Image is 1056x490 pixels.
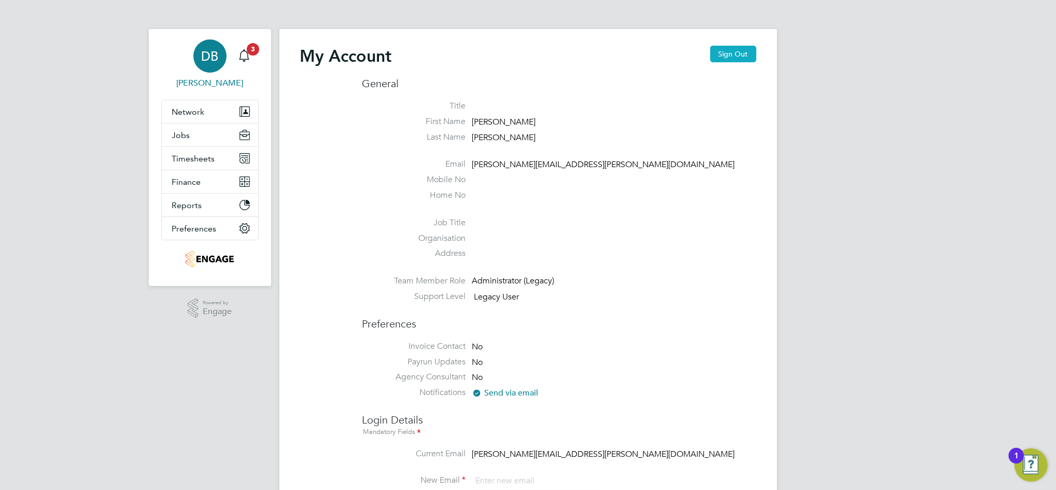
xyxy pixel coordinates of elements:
label: Home No [362,190,466,201]
span: Send via email [472,388,539,398]
span: Jobs [172,130,190,140]
label: Support Level [362,291,466,302]
span: Timesheets [172,154,215,164]
label: Job Title [362,217,466,228]
label: Team Member Role [362,276,466,287]
span: [PERSON_NAME][EMAIL_ADDRESS][PERSON_NAME][DOMAIN_NAME] [472,449,735,459]
label: Current Email [362,448,466,459]
label: Email [362,159,466,170]
label: Last Name [362,132,466,143]
h3: General [362,77,756,90]
a: Go to home page [161,251,259,267]
h3: Login Details [362,403,756,438]
span: Network [172,107,205,117]
label: Payrun Updates [362,357,466,367]
button: Network [162,100,258,123]
h2: My Account [300,46,392,66]
span: No [472,357,483,367]
span: Daniel Bassett [161,77,259,89]
label: Mobile No [362,174,466,185]
a: Powered byEngage [188,298,232,318]
span: Finance [172,177,201,187]
div: Administrator (Legacy) [472,276,571,287]
span: [PERSON_NAME] [472,117,536,127]
span: [PERSON_NAME][EMAIL_ADDRESS][PERSON_NAME][DOMAIN_NAME] [472,160,735,170]
div: Mandatory Fields [362,427,756,438]
button: Timesheets [162,147,258,170]
span: No [472,342,483,352]
span: Legacy User [474,292,519,302]
button: Sign Out [710,46,756,62]
span: DB [201,49,218,63]
button: Finance [162,170,258,193]
div: 1 [1014,456,1019,469]
nav: Main navigation [149,29,271,286]
h3: Preferences [362,307,756,331]
span: No [472,373,483,383]
span: 3 [247,43,259,56]
span: Preferences [172,224,217,234]
label: Address [362,248,466,259]
img: thornbaker-logo-retina.png [186,251,234,267]
span: Reports [172,200,202,210]
a: 3 [234,39,255,73]
span: Powered by [203,298,232,307]
label: Invoice Contact [362,341,466,352]
span: Engage [203,307,232,316]
button: Open Resource Center, 1 new notification [1015,448,1048,482]
label: New Email [362,475,466,486]
button: Preferences [162,217,258,240]
label: Notifications [362,387,466,398]
a: DB[PERSON_NAME] [161,39,259,89]
button: Reports [162,194,258,216]
label: Title [362,101,466,112]
span: [PERSON_NAME] [472,132,536,143]
label: Organisation [362,233,466,244]
label: Agency Consultant [362,372,466,383]
button: Jobs [162,124,258,146]
label: First Name [362,116,466,127]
